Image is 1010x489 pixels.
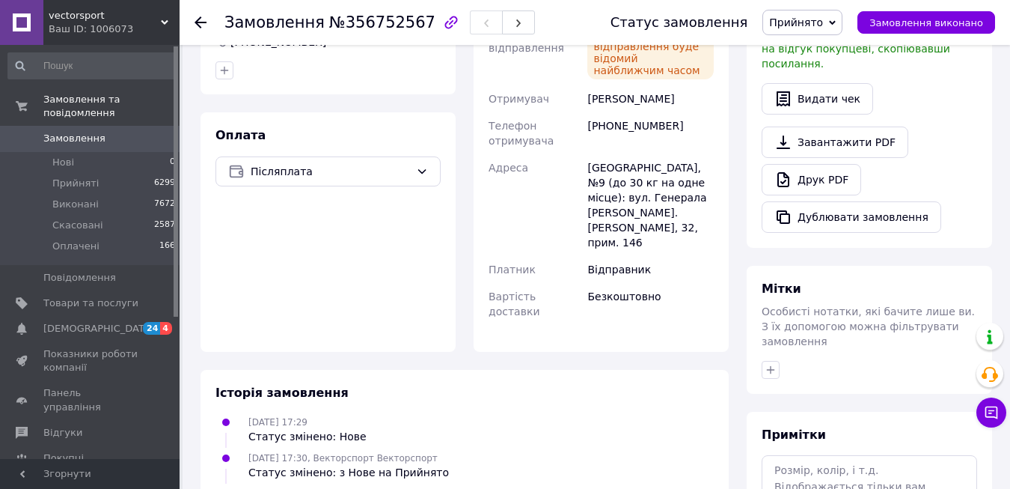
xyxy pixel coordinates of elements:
[43,322,154,335] span: [DEMOGRAPHIC_DATA]
[762,306,975,347] span: Особисті нотатки, які бачите лише ви. З їх допомогою можна фільтрувати замовлення
[248,453,438,464] span: [DATE] 17:30, Векторспорт Векторспорт
[762,282,801,296] span: Мітки
[43,452,84,465] span: Покупці
[762,28,972,70] span: У вас є 29 днів, щоб відправити запит на відгук покупцеві, скопіювавши посилання.
[52,198,99,211] span: Виконані
[489,27,564,54] span: Статус відправлення
[195,15,206,30] div: Повернутися назад
[43,297,138,310] span: Товари та послуги
[769,16,823,28] span: Прийнято
[762,201,941,233] button: Дублювати замовлення
[154,177,175,190] span: 6299
[49,9,161,22] span: vectorsport
[52,240,100,253] span: Оплачені
[762,127,908,158] a: Завантажити PDF
[587,25,714,79] div: Статус відправлення буде відомий найближчим часом
[170,156,175,169] span: 0
[248,465,449,480] div: Статус змінено: з Нове на Прийнято
[52,177,99,190] span: Прийняті
[43,132,105,145] span: Замовлення
[49,22,180,36] div: Ваш ID: 1006073
[52,219,103,232] span: Скасовані
[584,85,717,112] div: [PERSON_NAME]
[248,429,367,444] div: Статус змінено: Нове
[43,426,82,440] span: Відгуки
[43,271,116,285] span: Повідомлення
[489,93,549,105] span: Отримувач
[143,322,160,335] span: 24
[762,164,861,195] a: Друк PDF
[160,322,172,335] span: 4
[610,15,748,30] div: Статус замовлення
[224,13,325,31] span: Замовлення
[43,386,138,413] span: Панель управління
[489,291,539,318] span: Вартість доставки
[215,386,349,400] span: Історія замовлення
[584,112,717,154] div: [PHONE_NUMBER]
[976,398,1006,428] button: Чат з покупцем
[52,156,74,169] span: Нові
[489,162,528,174] span: Адреса
[489,264,536,276] span: Платник
[762,428,826,442] span: Примітки
[251,163,410,180] span: Післяплата
[159,240,175,253] span: 166
[154,219,175,232] span: 2587
[584,256,717,283] div: Відправник
[762,83,873,115] button: Видати чек
[489,120,554,147] span: Телефон отримувача
[43,347,138,374] span: Показники роботи компанії
[869,17,983,28] span: Замовлення виконано
[7,52,177,79] input: Пошук
[154,198,175,211] span: 7672
[584,283,717,325] div: Безкоштовно
[215,128,266,142] span: Оплата
[248,417,307,428] span: [DATE] 17:29
[43,93,180,120] span: Замовлення та повідомлення
[857,11,995,34] button: Замовлення виконано
[584,154,717,256] div: [GEOGRAPHIC_DATA], №9 (до 30 кг на одне місце): вул. Генерала [PERSON_NAME]. [PERSON_NAME], 32, п...
[329,13,435,31] span: №356752567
